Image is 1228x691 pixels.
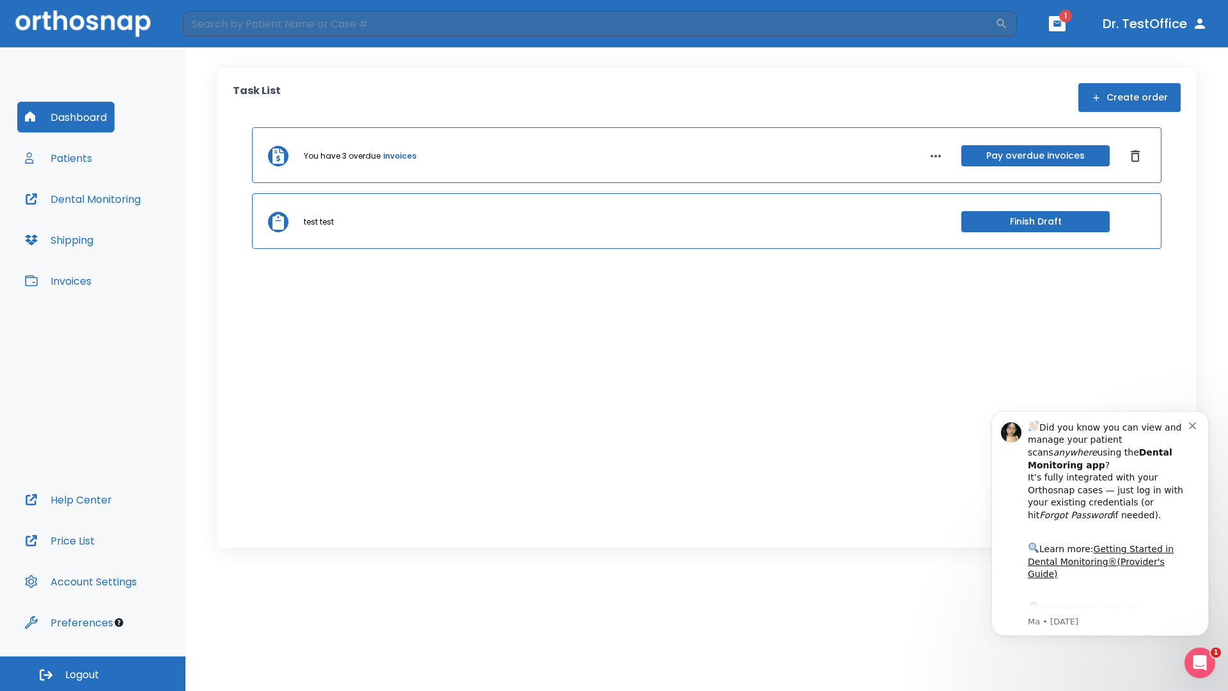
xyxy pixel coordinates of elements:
[1098,12,1213,35] button: Dr. TestOffice
[961,145,1110,166] button: Pay overdue invoices
[183,11,995,36] input: Search by Patient Name or Case #
[17,607,121,638] button: Preferences
[304,216,334,228] p: test test
[56,209,217,274] div: Download the app: | ​ Let us know if you need help getting started!
[1078,83,1181,112] button: Create order
[17,143,100,173] button: Patients
[961,211,1110,232] button: Finish Draft
[17,566,145,597] button: Account Settings
[233,83,281,112] p: Task List
[383,150,416,162] a: invoices
[17,184,148,214] button: Dental Monitoring
[1125,146,1145,166] button: Dismiss
[1211,647,1221,658] span: 1
[304,150,381,162] p: You have 3 overdue
[56,212,169,235] a: App Store
[17,525,102,556] button: Price List
[113,617,125,628] div: Tooltip anchor
[17,225,101,255] button: Shipping
[15,10,151,36] img: Orthosnap
[17,102,114,132] button: Dashboard
[65,668,99,682] span: Logout
[56,225,217,236] p: Message from Ma, sent 2w ago
[17,484,120,515] button: Help Center
[972,392,1228,656] iframe: Intercom notifications message
[17,266,99,296] button: Invoices
[217,28,227,38] button: Dismiss notification
[1059,10,1072,22] span: 1
[1185,647,1215,678] iframe: Intercom live chat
